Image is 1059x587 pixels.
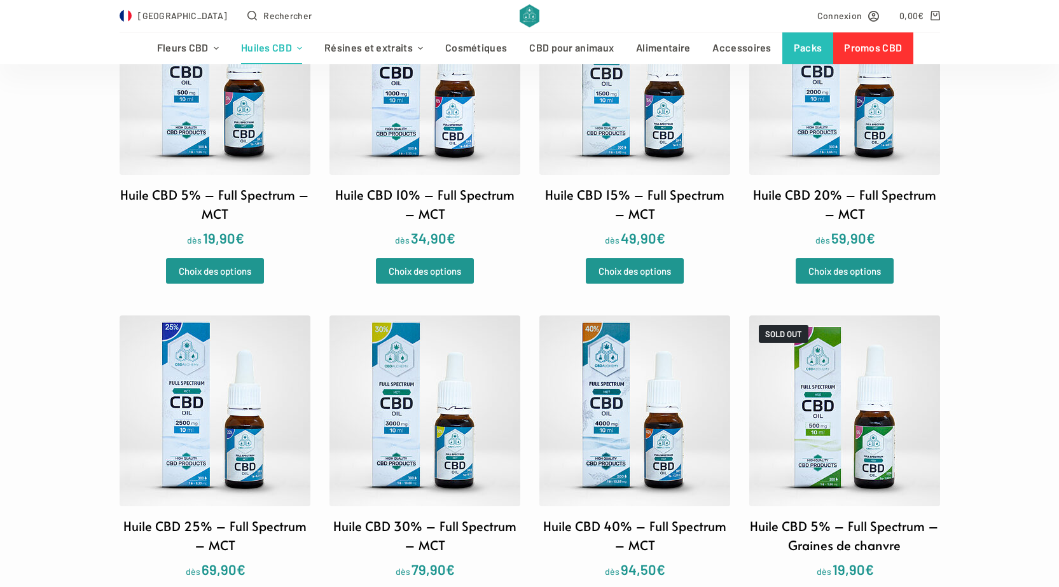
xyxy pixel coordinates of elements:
span: dès [187,235,202,245]
a: Sélectionner les options pour “Huile CBD 20% – Full Spectrum – MCT” [796,258,894,284]
a: Fleurs CBD [146,32,230,64]
span: dès [396,566,410,577]
a: Huile CBD 30% – Full Spectrum – MCT dès79,90€ [329,315,520,581]
bdi: 49,90 [621,230,665,246]
span: € [866,230,875,246]
a: Accessoires [702,32,782,64]
bdi: 69,90 [202,561,246,577]
span: dès [395,235,410,245]
span: € [235,230,244,246]
bdi: 19,90 [203,230,244,246]
a: Cosmétiques [434,32,518,64]
h2: Huile CBD 30% – Full Spectrum – MCT [329,516,520,555]
a: Alimentaire [625,32,702,64]
h2: Huile CBD 40% – Full Spectrum – MCT [539,516,730,555]
bdi: 19,90 [833,561,874,577]
span: € [656,230,665,246]
a: CBD pour animaux [518,32,625,64]
h2: Huile CBD 15% – Full Spectrum – MCT [539,185,730,223]
span: dès [815,235,830,245]
a: Sélectionner les options pour “Huile CBD 10% – Full Spectrum – MCT” [376,258,474,284]
button: Ouvrir le formulaire de recherche [247,8,312,23]
a: Promos CBD [833,32,913,64]
span: € [656,561,665,577]
a: Résines et extraits [314,32,434,64]
bdi: 79,90 [412,561,455,577]
span: € [918,10,924,21]
span: dès [605,235,619,245]
h2: Huile CBD 5% – Full Spectrum – MCT [120,185,310,223]
span: dès [605,566,619,577]
bdi: 0,00 [899,10,924,21]
span: € [446,561,455,577]
a: Huile CBD 25% – Full Spectrum – MCT dès69,90€ [120,315,310,581]
a: Huile CBD 40% – Full Spectrum – MCT dès94,50€ [539,315,730,581]
span: dès [186,566,200,577]
span: € [446,230,455,246]
a: Huiles CBD [230,32,313,64]
bdi: 94,50 [621,561,665,577]
a: Select Country [120,8,228,23]
h2: Huile CBD 5% – Full Spectrum – Graines de chanvre [749,516,940,555]
a: Sélectionner les options pour “Huile CBD 15% – Full Spectrum – MCT” [586,258,684,284]
a: Sélectionner les options pour “Huile CBD 5% – Full Spectrum – MCT” [166,258,264,284]
a: Connexion [817,8,880,23]
span: € [237,561,246,577]
bdi: 34,90 [411,230,455,246]
img: CBD Alchemy [520,4,539,27]
span: € [865,561,874,577]
a: Packs [782,32,833,64]
a: SOLD OUTHuile CBD 5% – Full Spectrum – Graines de chanvre dès19,90€ [749,315,940,581]
h2: Huile CBD 20% – Full Spectrum – MCT [749,185,940,223]
span: Rechercher [263,8,312,23]
bdi: 59,90 [831,230,875,246]
span: SOLD OUT [759,325,808,343]
h2: Huile CBD 10% – Full Spectrum – MCT [329,185,520,223]
span: [GEOGRAPHIC_DATA] [138,8,227,23]
span: Connexion [817,8,862,23]
span: dès [817,566,831,577]
nav: Menu d’en-tête [146,32,913,64]
h2: Huile CBD 25% – Full Spectrum – MCT [120,516,310,555]
img: FR Flag [120,10,132,22]
a: Panier d’achat [899,8,939,23]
